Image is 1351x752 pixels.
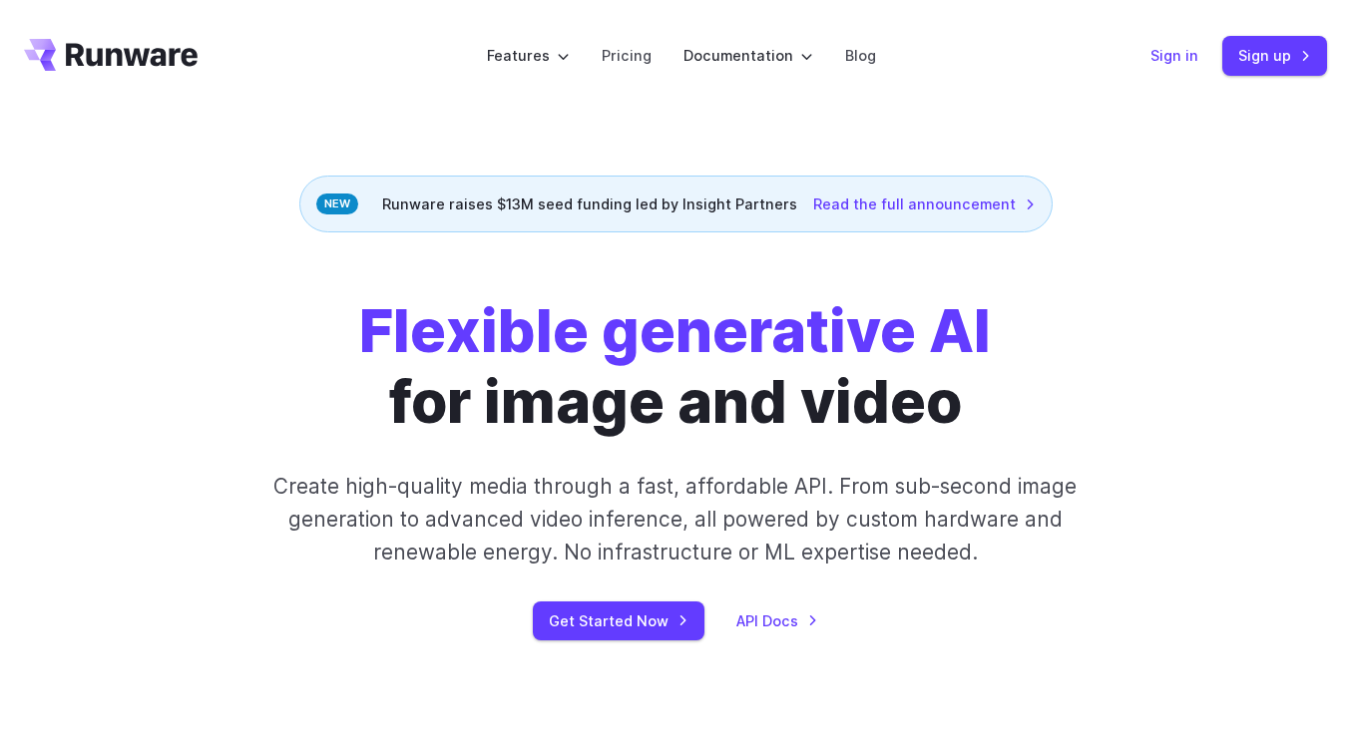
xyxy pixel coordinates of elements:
label: Features [487,44,570,67]
p: Create high-quality media through a fast, affordable API. From sub-second image generation to adv... [258,470,1093,569]
a: Pricing [602,44,652,67]
h1: for image and video [359,296,991,438]
label: Documentation [683,44,813,67]
a: Blog [845,44,876,67]
a: API Docs [736,609,818,632]
a: Get Started Now [533,601,704,640]
a: Read the full announcement [813,192,1036,215]
a: Sign in [1150,44,1198,67]
div: Runware raises $13M seed funding led by Insight Partners [299,176,1053,232]
a: Go to / [24,39,198,71]
strong: Flexible generative AI [359,295,991,366]
a: Sign up [1222,36,1327,75]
